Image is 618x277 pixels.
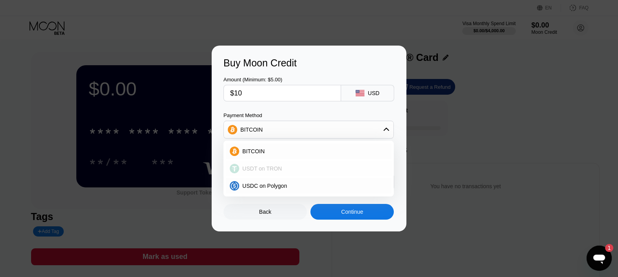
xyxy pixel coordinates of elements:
div: Payment Method [223,112,394,118]
div: Continue [341,209,363,215]
div: BITCOIN [226,143,391,159]
span: USDC on Polygon [242,183,287,189]
div: USD [368,90,380,96]
span: BITCOIN [242,148,265,154]
div: USDC on Polygon [226,178,391,194]
div: Back [259,209,271,215]
div: Amount (Minimum: $5.00) [223,77,341,83]
span: USDT on TRON [242,165,282,172]
iframe: Button to launch messaging window, 1 unread message [587,246,612,271]
input: $0.00 [230,85,334,101]
div: Buy Moon Credit [223,57,395,69]
div: BITCOIN [240,127,263,133]
div: BITCOIN [224,122,393,138]
div: Back [223,204,307,220]
iframe: Number of unread messages [598,244,613,252]
div: USDT on TRON [226,161,391,176]
div: Continue [310,204,394,220]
